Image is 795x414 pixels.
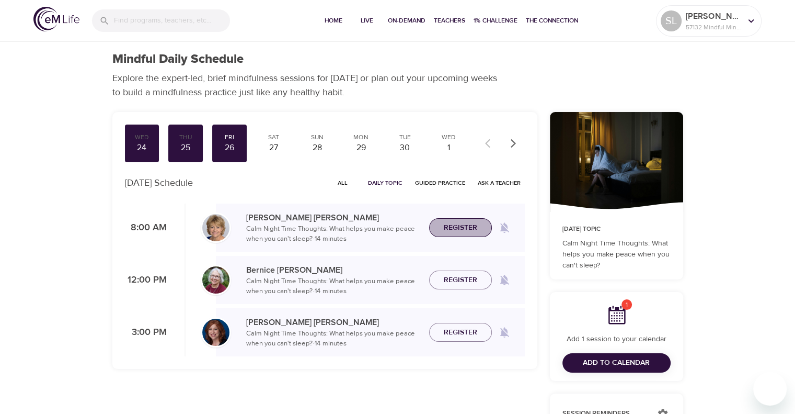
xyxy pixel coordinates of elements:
span: Register [444,274,477,287]
span: Remind me when a class goes live every Friday at 8:00 AM [492,215,517,240]
span: All [330,178,355,188]
span: Ask a Teacher [478,178,521,188]
button: Daily Topic [364,175,407,191]
span: Guided Practice [415,178,465,188]
div: 26 [216,142,243,154]
span: Remind me when a class goes live every Friday at 3:00 PM [492,320,517,345]
img: Bernice_Moore_min.jpg [202,266,229,294]
div: Sun [304,133,330,142]
p: [PERSON_NAME] [PERSON_NAME] [246,316,421,329]
button: Register [429,271,492,290]
p: [DATE] Schedule [125,176,193,190]
div: 28 [304,142,330,154]
span: The Connection [526,15,578,26]
div: Tue [392,133,418,142]
p: Explore the expert-led, brief mindfulness sessions for [DATE] or plan out your upcoming weeks to ... [112,71,504,99]
span: 1 [621,299,632,310]
p: Calm Night Time Thoughts: What helps you make peace when you can't sleep? · 14 minutes [246,224,421,244]
span: Home [321,15,346,26]
span: Teachers [434,15,465,26]
img: logo [33,7,79,31]
p: Add 1 session to your calendar [562,334,671,345]
span: Register [444,326,477,339]
iframe: Button to launch messaging window [753,372,787,406]
div: 1 [436,142,462,154]
div: 29 [348,142,374,154]
span: Remind me when a class goes live every Friday at 12:00 PM [492,267,517,293]
div: 27 [260,142,286,154]
div: Sat [260,133,286,142]
div: 25 [172,142,199,154]
button: Ask a Teacher [474,175,525,191]
p: 3:00 PM [125,326,167,340]
div: 30 [392,142,418,154]
span: Daily Topic [368,178,402,188]
p: Calm Night Time Thoughts: What helps you make peace when you can't sleep? · 14 minutes [246,276,421,297]
div: 24 [129,142,155,154]
h1: Mindful Daily Schedule [112,52,244,67]
img: Lisa_Wickham-min.jpg [202,214,229,241]
span: Register [444,221,477,234]
div: SL [661,10,682,31]
p: [PERSON_NAME] [PERSON_NAME] [246,211,421,224]
p: Calm Night Time Thoughts: What helps you make peace when you can't sleep? · 14 minutes [246,329,421,349]
span: 1% Challenge [474,15,517,26]
span: Add to Calendar [583,356,650,370]
button: Register [429,323,492,342]
span: On-Demand [388,15,425,26]
span: Live [354,15,379,26]
button: Guided Practice [411,175,469,191]
button: Register [429,218,492,238]
button: All [326,175,360,191]
p: 8:00 AM [125,221,167,235]
p: [DATE] Topic [562,225,671,234]
img: Elaine_Smookler-min.jpg [202,319,229,346]
p: 12:00 PM [125,273,167,287]
p: Bernice [PERSON_NAME] [246,264,421,276]
p: 57132 Mindful Minutes [686,23,741,32]
input: Find programs, teachers, etc... [114,9,230,32]
div: Wed [129,133,155,142]
p: Calm Night Time Thoughts: What helps you make peace when you can't sleep? [562,238,671,271]
div: Thu [172,133,199,142]
div: Fri [216,133,243,142]
button: Add to Calendar [562,353,671,373]
p: [PERSON_NAME] [686,10,741,23]
div: Mon [348,133,374,142]
div: Wed [436,133,462,142]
